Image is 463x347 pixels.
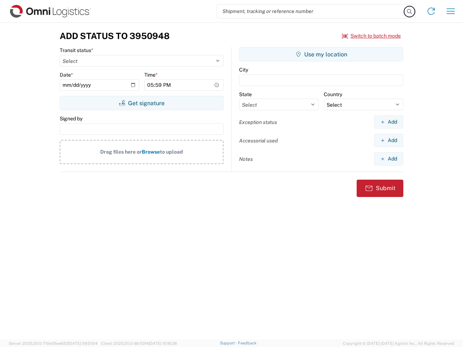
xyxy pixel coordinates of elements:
[357,180,403,197] button: Submit
[239,47,403,61] button: Use my location
[60,47,93,53] label: Transit status
[144,72,158,78] label: Time
[60,72,73,78] label: Date
[220,341,238,345] a: Support
[68,341,98,346] span: [DATE] 09:51:04
[160,149,183,155] span: to upload
[239,67,248,73] label: City
[60,115,82,122] label: Signed by
[239,137,278,144] label: Accessorial used
[374,115,403,129] button: Add
[239,119,277,125] label: Exception status
[217,4,404,18] input: Shipment, tracking or reference number
[343,340,454,347] span: Copyright © [DATE]-[DATE] Agistix Inc., All Rights Reserved
[9,341,98,346] span: Server: 2025.20.0-710e05ee653
[100,149,142,155] span: Drag files here or
[60,31,170,41] h3: Add Status to 3950948
[239,156,253,162] label: Notes
[142,149,160,155] span: Browse
[101,341,177,346] span: Client: 2025.20.0-8b113f4
[149,341,177,346] span: [DATE] 10:16:38
[324,91,342,98] label: Country
[374,134,403,147] button: Add
[342,30,401,42] button: Switch to batch mode
[238,341,256,345] a: Feedback
[60,96,224,110] button: Get signature
[239,91,252,98] label: State
[374,152,403,166] button: Add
